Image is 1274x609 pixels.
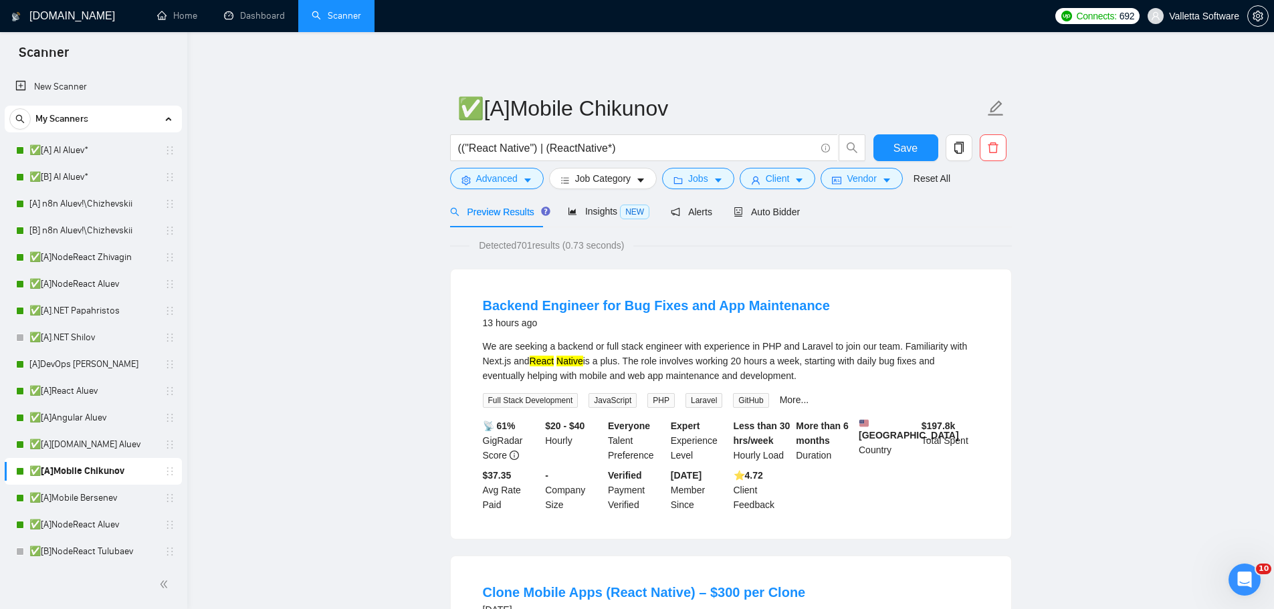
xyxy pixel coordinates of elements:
[914,171,950,186] a: Reset All
[29,271,156,297] a: ✅[A]NodeReact Aluev
[856,418,919,463] div: Country
[450,207,546,217] span: Preview Results
[671,420,700,431] b: Expert
[312,10,361,21] a: searchScanner
[662,168,734,189] button: folderJobscaret-down
[10,114,30,124] span: search
[165,519,175,530] span: holder
[1248,11,1268,21] span: setting
[734,420,790,446] b: Less than 30 hrs/week
[688,171,708,186] span: Jobs
[165,252,175,263] span: holder
[859,418,869,428] img: 🇺🇸
[1061,11,1072,21] img: upwork-logo.png
[545,420,585,431] b: $20 - $40
[873,134,938,161] button: Save
[731,418,794,463] div: Hourly Load
[668,468,731,512] div: Member Since
[568,206,649,217] span: Insights
[542,418,605,463] div: Hourly
[796,420,849,446] b: More than 6 months
[671,470,702,481] b: [DATE]
[483,585,806,600] a: Clone Mobile Apps (React Native) – $300 per Clone
[882,175,891,185] span: caret-down
[766,171,790,186] span: Client
[29,297,156,324] a: ✅[A].NET Papahristos
[165,386,175,396] span: holder
[859,418,959,441] b: [GEOGRAPHIC_DATA]
[165,439,175,450] span: holder
[987,100,1004,117] span: edit
[540,205,552,217] div: Tooltip anchor
[821,168,902,189] button: idcardVendorcaret-down
[780,394,809,405] a: More...
[530,356,554,366] mark: React
[560,175,570,185] span: bars
[714,175,723,185] span: caret-down
[575,171,631,186] span: Job Category
[620,205,649,219] span: NEW
[224,10,285,21] a: dashboardDashboard
[946,142,972,154] span: copy
[29,217,156,244] a: [B] n8n Aluev!\Chizhevskii
[523,175,532,185] span: caret-down
[733,393,768,408] span: GitHub
[29,378,156,404] a: ✅[A]React Aluev
[542,468,605,512] div: Company Size
[608,470,642,481] b: Verified
[29,244,156,271] a: ✅[A]NodeReact Zhivagin
[839,142,865,154] span: search
[589,393,637,408] span: JavaScript
[731,468,794,512] div: Client Feedback
[1151,11,1160,21] span: user
[29,191,156,217] a: [A] n8n Aluev!\Chizhevskii
[483,420,516,431] b: 📡 61%
[165,306,175,316] span: holder
[980,142,1006,154] span: delete
[29,511,156,538] a: ✅[A]NodeReact Aluev
[480,468,543,512] div: Avg Rate Paid
[159,578,173,591] span: double-left
[29,538,156,565] a: ✅[B]NodeReact Tulubaev
[483,393,578,408] span: Full Stack Development
[821,144,830,152] span: info-circle
[556,356,583,366] mark: Native
[794,175,804,185] span: caret-down
[671,207,712,217] span: Alerts
[29,485,156,511] a: ✅[A]Mobile Bersenev
[457,92,984,125] input: Scanner name...
[29,137,156,164] a: ✅[A] AI Aluev*
[165,493,175,503] span: holder
[668,418,731,463] div: Experience Level
[29,458,156,485] a: ✅[A]Mobile Chikunov
[734,470,763,481] b: ⭐️ 4.72
[751,175,760,185] span: user
[483,339,979,383] div: We are seeking a backend or full stack engineer with experience in PHP and Laravel to join our te...
[165,466,175,477] span: holder
[165,412,175,423] span: holder
[1229,564,1261,596] iframe: Intercom live chat
[165,172,175,182] span: holder
[1247,11,1269,21] a: setting
[461,175,471,185] span: setting
[458,140,815,156] input: Search Freelance Jobs...
[9,108,31,130] button: search
[15,74,171,100] a: New Scanner
[450,207,459,217] span: search
[165,145,175,156] span: holder
[673,175,683,185] span: folder
[605,468,668,512] div: Payment Verified
[29,431,156,458] a: ✅[A][DOMAIN_NAME] Aluev
[450,168,544,189] button: settingAdvancedcaret-down
[483,315,830,331] div: 13 hours ago
[922,420,956,431] b: $ 197.8k
[946,134,972,161] button: copy
[165,332,175,343] span: holder
[605,418,668,463] div: Talent Preference
[483,470,512,481] b: $37.35
[734,207,743,217] span: robot
[29,324,156,351] a: ✅[A].NET Shilov
[165,199,175,209] span: holder
[1256,564,1271,574] span: 10
[839,134,865,161] button: search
